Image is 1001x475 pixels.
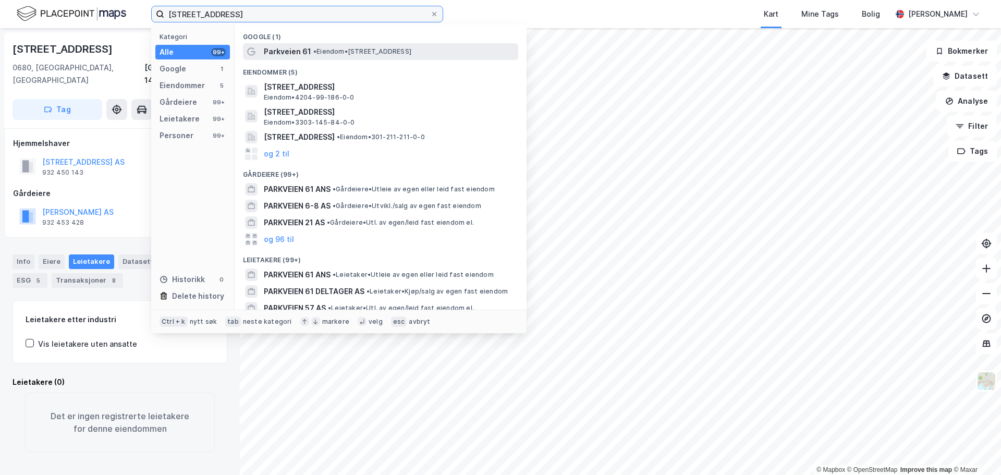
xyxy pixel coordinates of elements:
[764,8,778,20] div: Kart
[13,376,227,388] div: Leietakere (0)
[391,316,407,327] div: esc
[25,393,215,452] div: Det er ingen registrerte leietakere for denne eiendommen
[172,290,224,302] div: Delete history
[264,233,294,246] button: og 96 til
[328,304,474,312] span: Leietaker • Utl. av egen/leid fast eiendom el.
[947,116,997,137] button: Filter
[17,5,126,23] img: logo.f888ab2527a4732fd821a326f86c7f29.svg
[33,275,43,286] div: 5
[264,131,335,143] span: [STREET_ADDRESS]
[13,137,227,150] div: Hjemmelshaver
[949,425,1001,475] iframe: Chat Widget
[13,41,115,57] div: [STREET_ADDRESS]
[42,168,83,177] div: 932 450 143
[264,285,364,298] span: PARKVEIEN 61 DELTAGER AS
[217,81,226,90] div: 5
[976,371,996,391] img: Z
[211,131,226,140] div: 99+
[144,62,227,87] div: [GEOGRAPHIC_DATA], 149/486
[926,41,997,62] button: Bokmerker
[235,248,527,266] div: Leietakere (99+)
[38,338,137,350] div: Vis leietakere uten ansatte
[13,62,144,87] div: 0680, [GEOGRAPHIC_DATA], [GEOGRAPHIC_DATA]
[337,133,425,141] span: Eiendom • 301-211-211-0-0
[333,271,494,279] span: Leietaker • Utleie av egen eller leid fast eiendom
[160,63,186,75] div: Google
[217,65,226,73] div: 1
[322,318,349,326] div: markere
[160,46,174,58] div: Alle
[13,187,227,200] div: Gårdeiere
[313,47,316,55] span: •
[264,216,325,229] span: PARKVEIEN 21 AS
[39,254,65,269] div: Eiere
[235,162,527,181] div: Gårdeiere (99+)
[211,98,226,106] div: 99+
[264,45,311,58] span: Parkveien 61
[264,81,514,93] span: [STREET_ADDRESS]
[862,8,880,20] div: Bolig
[801,8,839,20] div: Mine Tags
[42,218,84,227] div: 932 453 428
[211,48,226,56] div: 99+
[900,466,952,473] a: Improve this map
[52,273,123,288] div: Transaksjoner
[243,318,292,326] div: neste kategori
[235,25,527,43] div: Google (1)
[26,313,214,326] div: Leietakere etter industri
[369,318,383,326] div: velg
[160,96,197,108] div: Gårdeiere
[936,91,997,112] button: Analyse
[190,318,217,326] div: nytt søk
[108,275,119,286] div: 8
[949,425,1001,475] div: Kontrollprogram for chat
[217,275,226,284] div: 0
[164,6,430,22] input: Søk på adresse, matrikkel, gårdeiere, leietakere eller personer
[160,129,193,142] div: Personer
[948,141,997,162] button: Tags
[333,271,336,278] span: •
[160,316,188,327] div: Ctrl + k
[337,133,340,141] span: •
[69,254,114,269] div: Leietakere
[264,93,355,102] span: Eiendom • 4204-99-186-0-0
[160,273,205,286] div: Historikk
[908,8,968,20] div: [PERSON_NAME]
[333,202,336,210] span: •
[367,287,508,296] span: Leietaker • Kjøp/salg av egen fast eiendom
[847,466,898,473] a: OpenStreetMap
[333,185,336,193] span: •
[264,106,514,118] span: [STREET_ADDRESS]
[264,148,289,160] button: og 2 til
[13,254,34,269] div: Info
[264,200,331,212] span: PARKVEIEN 6-8 AS
[327,218,330,226] span: •
[235,60,527,79] div: Eiendommer (5)
[367,287,370,295] span: •
[160,113,200,125] div: Leietakere
[160,33,230,41] div: Kategori
[118,254,170,269] div: Datasett
[264,269,331,281] span: PARKVEIEN 61 ANS
[333,202,481,210] span: Gårdeiere • Utvikl./salg av egen fast eiendom
[13,99,102,120] button: Tag
[327,218,474,227] span: Gårdeiere • Utl. av egen/leid fast eiendom el.
[211,115,226,123] div: 99+
[816,466,845,473] a: Mapbox
[933,66,997,87] button: Datasett
[264,118,355,127] span: Eiendom • 3303-145-84-0-0
[313,47,411,56] span: Eiendom • [STREET_ADDRESS]
[264,302,326,314] span: PARKVEIEN 57 AS
[225,316,241,327] div: tab
[160,79,205,92] div: Eiendommer
[13,273,47,288] div: ESG
[328,304,331,312] span: •
[264,183,331,196] span: PARKVEIEN 61 ANS
[333,185,495,193] span: Gårdeiere • Utleie av egen eller leid fast eiendom
[409,318,430,326] div: avbryt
